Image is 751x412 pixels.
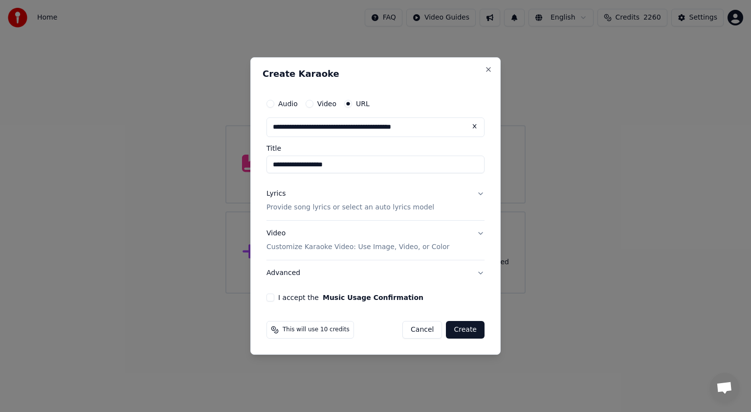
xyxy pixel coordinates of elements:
button: I accept the [323,294,423,301]
p: Provide song lyrics or select an auto lyrics model [266,203,434,212]
button: Advanced [266,260,485,286]
div: Lyrics [266,189,286,199]
label: Video [317,100,336,107]
p: Customize Karaoke Video: Use Image, Video, or Color [266,242,449,252]
button: Create [446,321,485,339]
button: Cancel [402,321,442,339]
label: Title [266,145,485,152]
label: I accept the [278,294,423,301]
label: Audio [278,100,298,107]
div: Video [266,229,449,252]
span: This will use 10 credits [283,326,350,334]
label: URL [356,100,370,107]
button: LyricsProvide song lyrics or select an auto lyrics model [266,181,485,220]
h2: Create Karaoke [263,69,488,78]
button: VideoCustomize Karaoke Video: Use Image, Video, or Color [266,221,485,260]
